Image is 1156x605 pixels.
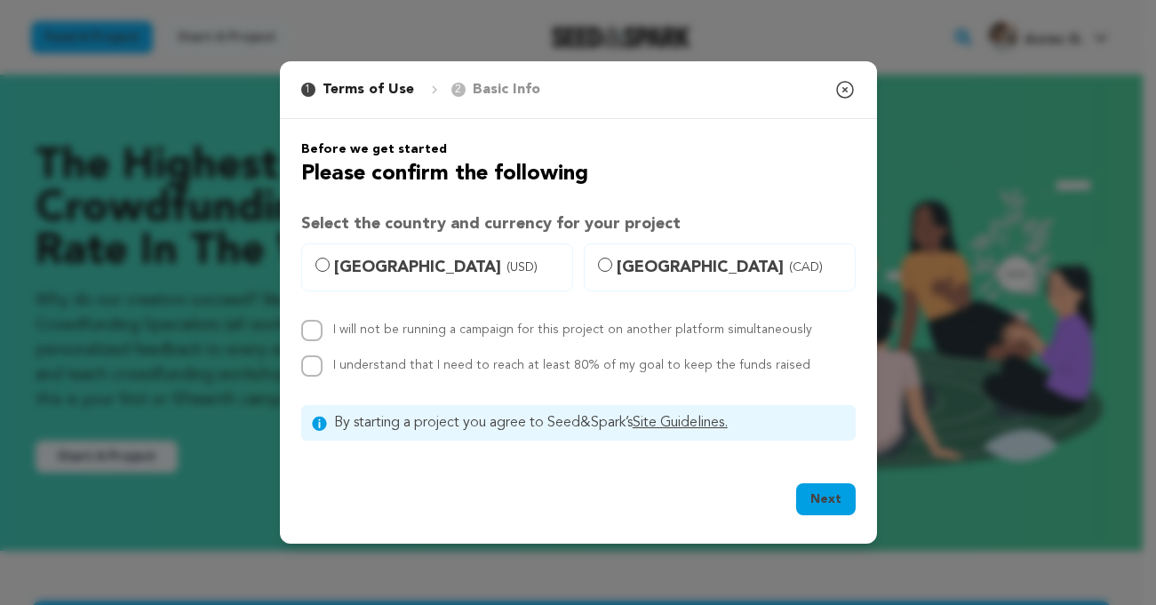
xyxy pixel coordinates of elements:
h2: Please confirm the following [301,158,856,190]
span: (USD) [506,259,538,276]
a: Site Guidelines. [633,416,728,430]
label: I understand that I need to reach at least 80% of my goal to keep the funds raised [333,359,810,371]
label: I will not be running a campaign for this project on another platform simultaneously [333,323,812,336]
button: Next [796,483,856,515]
span: [GEOGRAPHIC_DATA] [617,255,844,280]
p: Terms of Use [323,79,414,100]
span: [GEOGRAPHIC_DATA] [334,255,562,280]
span: 2 [451,83,466,97]
h6: Before we get started [301,140,856,158]
h3: Select the country and currency for your project [301,211,856,236]
span: By starting a project you agree to Seed&Spark’s [334,412,845,434]
span: (CAD) [789,259,823,276]
span: 1 [301,83,315,97]
p: Basic Info [473,79,540,100]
